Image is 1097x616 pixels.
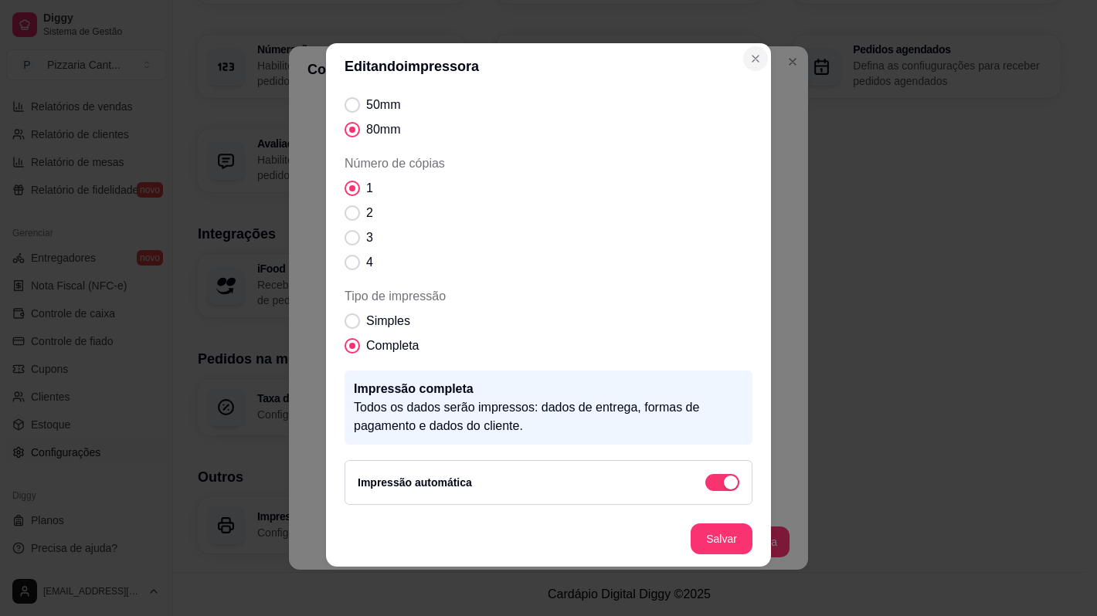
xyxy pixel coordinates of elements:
p: Todos os dados serão impressos: dados de entrega, formas de pagamento e dados do cliente. [354,398,743,435]
button: Salvar [691,523,752,554]
span: Simples [366,312,410,330]
button: Close [743,46,768,71]
span: Tipo de impressão [345,287,752,306]
span: 2 [366,204,373,222]
span: Número de cópias [345,154,752,173]
span: 3 [366,228,373,247]
span: Completa [366,337,419,355]
span: 50mm [366,96,400,114]
span: 1 [366,179,373,198]
p: Impressão completa [354,380,743,398]
div: Tipo de impressão [345,287,752,355]
header: Editando impressora [326,43,771,90]
div: Número de cópias [345,154,752,272]
label: Impressão automática [358,476,472,489]
span: 4 [366,253,373,272]
div: Tamanho do papel [345,71,752,139]
span: 80mm [366,120,400,139]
